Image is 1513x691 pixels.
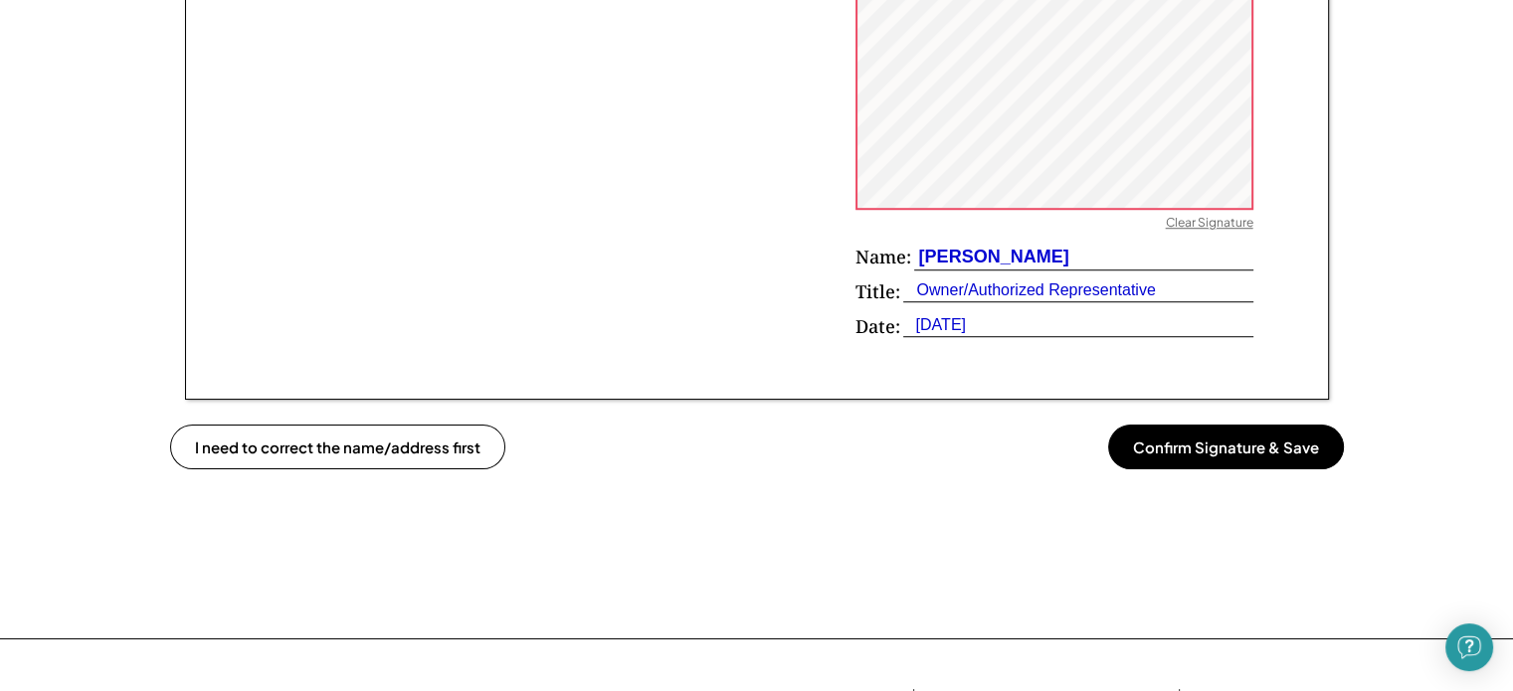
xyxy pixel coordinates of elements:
[1108,425,1344,469] button: Confirm Signature & Save
[855,279,900,304] div: Title:
[170,425,505,469] button: I need to correct the name/address first
[903,279,1156,301] div: Owner/Authorized Representative
[1445,623,1493,671] div: Open Intercom Messenger
[1166,215,1253,235] div: Clear Signature
[914,245,1069,269] div: [PERSON_NAME]
[855,245,911,269] div: Name:
[855,314,900,339] div: Date:
[903,314,966,336] div: [DATE]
